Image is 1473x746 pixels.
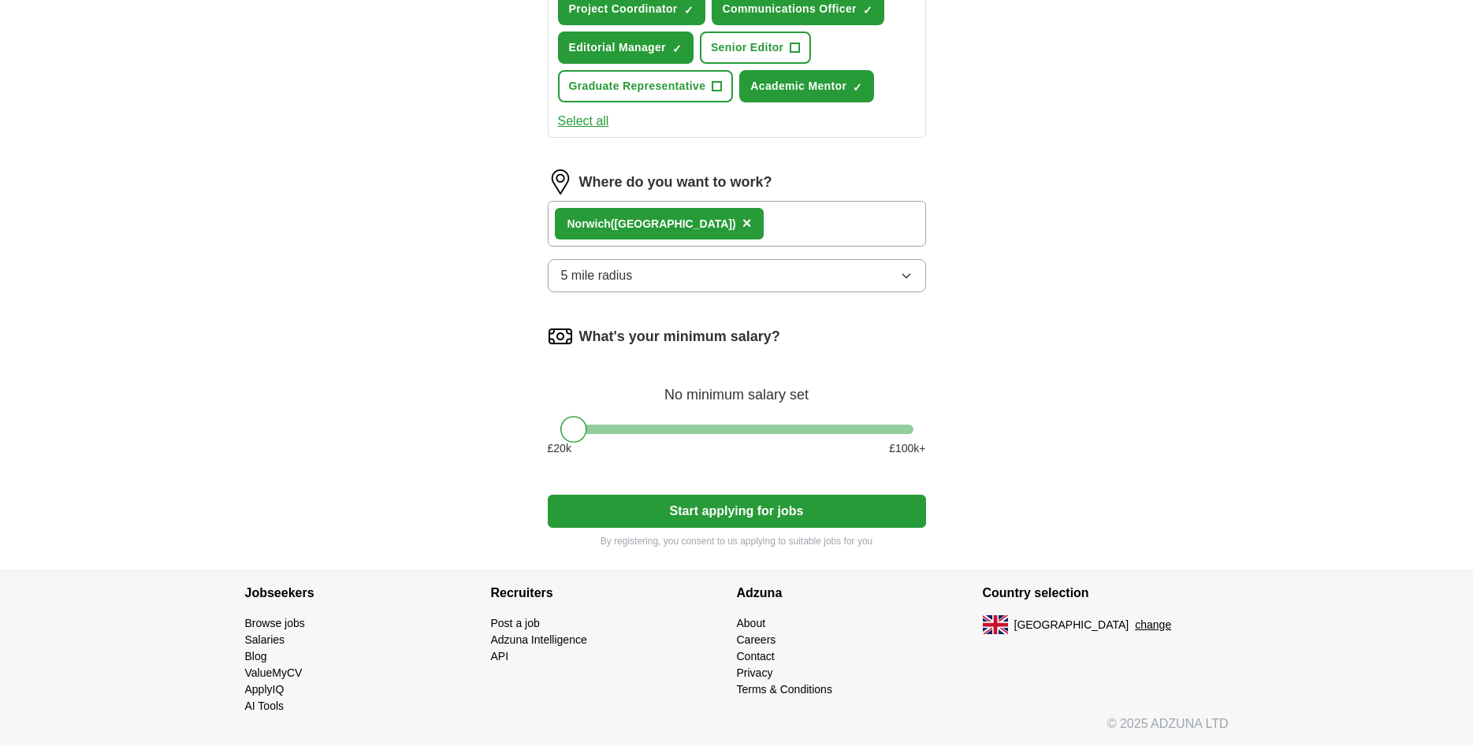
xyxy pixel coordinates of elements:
span: Graduate Representative [569,78,706,95]
a: Privacy [737,666,773,679]
a: Browse jobs [245,617,305,629]
button: Graduate Representative [558,70,734,102]
span: ✓ [863,4,872,17]
span: £ 100 k+ [889,440,925,457]
button: Senior Editor [700,32,811,64]
a: Careers [737,633,776,646]
span: ([GEOGRAPHIC_DATA]) [611,217,736,230]
label: Where do you want to work? [579,172,772,193]
span: × [742,214,752,232]
img: location.png [548,169,573,195]
span: 5 mile radius [561,266,633,285]
button: change [1135,617,1171,633]
img: salary.png [548,324,573,349]
a: AI Tools [245,700,285,712]
span: Project Coordinator [569,1,678,17]
button: Start applying for jobs [548,495,926,528]
a: Terms & Conditions [737,683,832,696]
button: Academic Mentor✓ [739,70,874,102]
div: No minimum salary set [548,368,926,406]
span: Communications Officer [723,1,857,17]
p: By registering, you consent to us applying to suitable jobs for you [548,534,926,548]
div: ch [567,216,736,232]
strong: Norwi [567,217,598,230]
a: Adzuna Intelligence [491,633,587,646]
button: 5 mile radius [548,259,926,292]
button: × [742,212,752,236]
h4: Country selection [983,571,1229,615]
span: ✓ [684,4,694,17]
span: ✓ [853,81,862,94]
label: What's your minimum salary? [579,326,780,347]
button: Select all [558,112,609,131]
a: Salaries [245,633,285,646]
a: API [491,650,509,662]
span: Academic Mentor [750,78,846,95]
a: Contact [737,650,775,662]
div: © 2025 ADZUNA LTD [232,714,1241,746]
a: Post a job [491,617,540,629]
button: Editorial Manager✓ [558,32,694,64]
span: Senior Editor [711,39,783,56]
span: £ 20 k [548,440,571,457]
span: ✓ [672,43,682,55]
span: Editorial Manager [569,39,666,56]
a: ApplyIQ [245,683,285,696]
img: UK flag [983,615,1008,634]
a: Blog [245,650,267,662]
span: [GEOGRAPHIC_DATA] [1014,617,1129,633]
a: About [737,617,766,629]
a: ValueMyCV [245,666,303,679]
